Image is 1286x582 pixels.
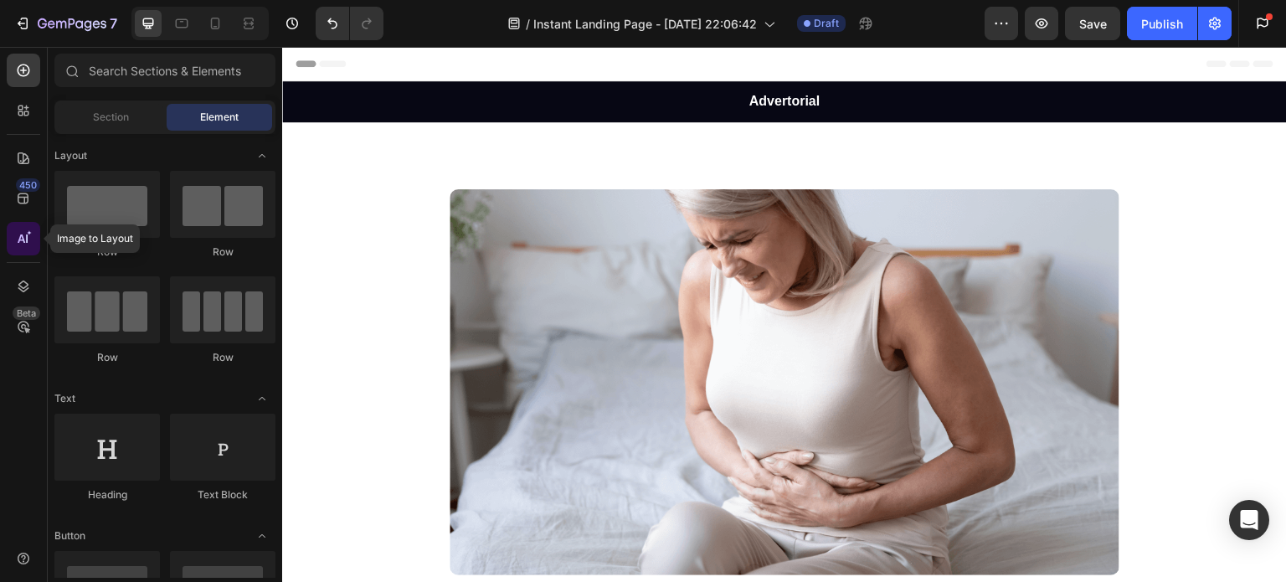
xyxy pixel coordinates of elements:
span: Section [93,110,129,125]
div: Beta [13,306,40,320]
button: 7 [7,7,125,40]
div: Row [54,245,160,260]
div: Row [54,350,160,365]
span: Layout [54,148,87,163]
span: Save [1079,17,1107,31]
input: Search Sections & Elements [54,54,275,87]
button: Publish [1127,7,1197,40]
div: Open Intercom Messenger [1229,500,1269,540]
div: Row [170,245,275,260]
iframe: Design area [282,47,1286,582]
span: / [526,15,530,33]
span: Toggle open [249,385,275,412]
span: Toggle open [249,142,275,169]
span: Button [54,528,85,543]
div: Undo/Redo [316,7,383,40]
div: Row [170,350,275,365]
div: Heading [54,487,160,502]
span: Toggle open [249,523,275,549]
div: Text Block [170,487,275,502]
span: Text [54,391,75,406]
span: Instant Landing Page - [DATE] 22:06:42 [533,15,757,33]
div: 450 [16,178,40,192]
span: Element [200,110,239,125]
span: Draft [814,16,839,31]
div: Publish [1141,15,1183,33]
p: 7 [110,13,117,33]
button: Save [1065,7,1120,40]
